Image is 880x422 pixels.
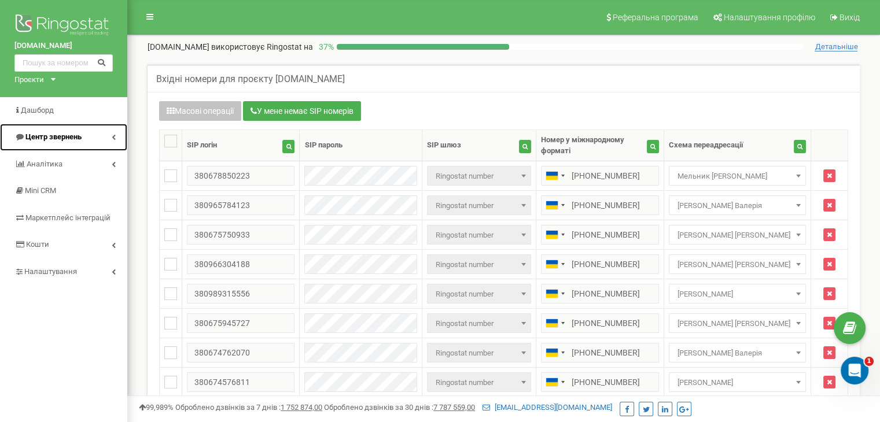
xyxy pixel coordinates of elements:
span: Ringostat number [427,284,531,303]
span: 99,989% [139,403,174,412]
input: 050 123 4567 [541,254,659,274]
span: Аналiтика [27,160,62,168]
input: 050 123 4567 [541,284,659,303]
a: [DOMAIN_NAME] [14,40,113,51]
span: Mini CRM [25,186,56,195]
div: Telephone country code [542,314,568,332]
button: Масові операції [159,101,241,121]
span: Вихід [840,13,860,22]
u: 1 752 874,00 [281,403,322,412]
div: Telephone country code [542,343,568,362]
span: Мельник Ольга [673,168,802,184]
span: Алена Бавыко [669,372,806,392]
span: Дегнера Мирослава [669,284,806,303]
div: Telephone country code [542,373,568,391]
span: Ringostat number [427,372,531,392]
span: Оверченко Тетяна [673,257,802,273]
span: Шевчук Виктория [669,225,806,245]
span: Оброблено дзвінків за 7 днів : [175,403,322,412]
span: Алена Бавыко [673,375,802,391]
span: Ringostat number [427,313,531,333]
div: Проєкти [14,75,44,86]
p: [DOMAIN_NAME] [148,41,313,53]
div: Номер у міжнародному форматі [541,135,647,156]
span: Кошти [26,240,49,249]
div: SIP логін [187,140,217,151]
span: Ringostat number [431,257,527,273]
span: Маркетплейс інтеграцій [25,213,111,222]
span: Ringostat number [431,345,527,361]
span: Дашборд [21,106,54,114]
input: 050 123 4567 [541,195,659,215]
span: Ringostat number [431,316,527,332]
div: Telephone country code [542,166,568,185]
input: 050 123 4567 [541,343,659,362]
div: Telephone country code [542,225,568,244]
u: 7 787 559,00 [433,403,475,412]
span: Ringostat number [427,343,531,362]
div: Telephone country code [542,255,568,273]
span: Ringostat number [427,225,531,245]
span: Ringostat number [431,227,527,243]
span: Налаштування [24,267,77,276]
span: Ringostat number [431,375,527,391]
span: Мельник Ольга [669,166,806,186]
h5: Вхідні номери для проєкту [DOMAIN_NAME] [156,74,345,84]
span: 1 [864,357,874,366]
span: Дегнера Мирослава [673,286,802,302]
input: Пошук за номером [14,54,113,72]
span: Оброблено дзвінків за 30 днів : [324,403,475,412]
span: використовує Ringostat на [211,42,313,51]
input: 050 123 4567 [541,313,659,333]
input: 050 123 4567 [541,372,659,392]
span: Реферальна програма [613,13,698,22]
span: Шевчук Виктория [673,316,802,332]
input: 050 123 4567 [541,225,659,245]
span: Детальніше [815,42,857,51]
span: Ringostat number [427,254,531,274]
div: Telephone country code [542,284,568,303]
span: Ringostat number [427,195,531,215]
span: Гончарова Валерія [669,343,806,362]
span: Ringostat number [431,198,527,214]
span: Налаштування профілю [724,13,815,22]
button: У мене немає SIP номерів [243,101,361,121]
iframe: Intercom live chat [841,357,868,384]
span: Гончарова Валерія [673,198,802,214]
th: SIP пароль [300,130,422,161]
a: [EMAIL_ADDRESS][DOMAIN_NAME] [483,403,612,412]
span: Ringostat number [431,286,527,302]
span: Ringostat number [427,166,531,186]
img: Ringostat logo [14,12,113,40]
p: 37 % [313,41,337,53]
div: Telephone country code [542,196,568,214]
span: Гончарова Валерія [669,195,806,215]
span: Шевчук Виктория [673,227,802,243]
input: 050 123 4567 [541,166,659,186]
div: Схема переадресації [669,140,743,151]
div: SIP шлюз [427,140,461,151]
span: Оверченко Тетяна [669,254,806,274]
span: Шевчук Виктория [669,313,806,333]
span: Центр звернень [25,132,82,141]
span: Гончарова Валерія [673,345,802,361]
span: Ringostat number [431,168,527,184]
